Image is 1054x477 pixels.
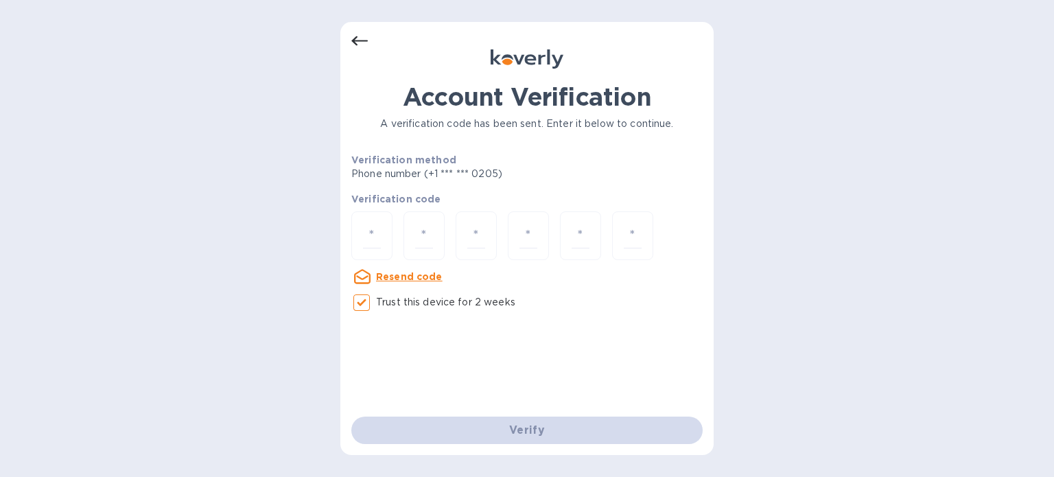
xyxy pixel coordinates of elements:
[351,192,703,206] p: Verification code
[351,82,703,111] h1: Account Verification
[351,117,703,131] p: A verification code has been sent. Enter it below to continue.
[376,271,443,282] u: Resend code
[351,167,607,181] p: Phone number (+1 *** *** 0205)
[376,295,515,310] p: Trust this device for 2 weeks
[351,154,456,165] b: Verification method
